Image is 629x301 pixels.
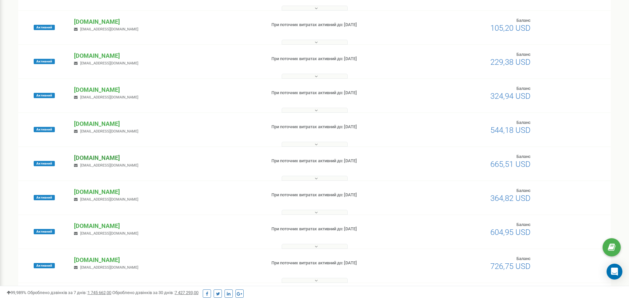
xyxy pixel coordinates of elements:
[7,290,26,295] span: 99,989%
[490,160,531,169] span: 665,51 USD
[490,228,531,237] span: 604,95 USD
[34,263,55,268] span: Активний
[80,231,138,236] span: [EMAIL_ADDRESS][DOMAIN_NAME]
[516,188,531,193] span: Баланс
[271,158,409,164] p: При поточних витратах активний до: [DATE]
[516,154,531,159] span: Баланс
[490,262,531,271] span: 726,75 USD
[74,256,261,264] p: [DOMAIN_NAME]
[74,154,261,162] p: [DOMAIN_NAME]
[271,260,409,266] p: При поточних витратах активний до: [DATE]
[27,290,111,295] span: Оброблено дзвінків за 7 днів :
[34,229,55,234] span: Активний
[80,163,138,168] span: [EMAIL_ADDRESS][DOMAIN_NAME]
[516,120,531,125] span: Баланс
[74,52,261,60] p: [DOMAIN_NAME]
[490,23,531,33] span: 105,20 USD
[34,93,55,98] span: Активний
[80,61,138,65] span: [EMAIL_ADDRESS][DOMAIN_NAME]
[74,86,261,94] p: [DOMAIN_NAME]
[490,92,531,101] span: 324,94 USD
[516,86,531,91] span: Баланс
[34,195,55,200] span: Активний
[34,161,55,166] span: Активний
[34,59,55,64] span: Активний
[271,226,409,232] p: При поточних витратах активний до: [DATE]
[74,120,261,128] p: [DOMAIN_NAME]
[490,57,531,67] span: 229,38 USD
[271,124,409,130] p: При поточних витратах активний до: [DATE]
[34,25,55,30] span: Активний
[80,27,138,31] span: [EMAIL_ADDRESS][DOMAIN_NAME]
[112,290,198,295] span: Оброблено дзвінків за 30 днів :
[490,194,531,203] span: 364,82 USD
[490,126,531,135] span: 544,18 USD
[516,18,531,23] span: Баланс
[80,197,138,202] span: [EMAIL_ADDRESS][DOMAIN_NAME]
[271,192,409,198] p: При поточних витратах активний до: [DATE]
[34,127,55,132] span: Активний
[271,90,409,96] p: При поточних витратах активний до: [DATE]
[607,264,622,280] div: Open Intercom Messenger
[80,129,138,133] span: [EMAIL_ADDRESS][DOMAIN_NAME]
[516,52,531,57] span: Баланс
[74,222,261,230] p: [DOMAIN_NAME]
[74,18,261,26] p: [DOMAIN_NAME]
[74,188,261,196] p: [DOMAIN_NAME]
[80,265,138,270] span: [EMAIL_ADDRESS][DOMAIN_NAME]
[87,290,111,295] u: 1 745 662,00
[80,95,138,99] span: [EMAIL_ADDRESS][DOMAIN_NAME]
[271,56,409,62] p: При поточних витратах активний до: [DATE]
[516,222,531,227] span: Баланс
[175,290,198,295] u: 7 427 293,00
[516,256,531,261] span: Баланс
[271,22,409,28] p: При поточних витратах активний до: [DATE]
